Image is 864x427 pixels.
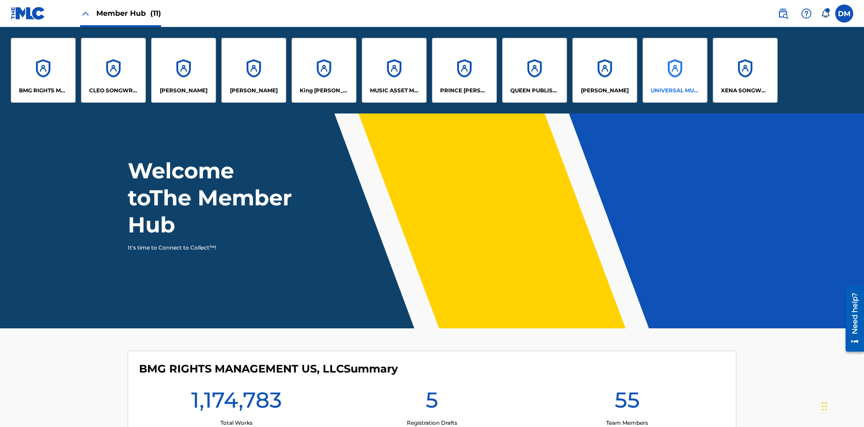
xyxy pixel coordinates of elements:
div: User Menu [835,5,853,23]
a: AccountsQUEEN PUBLISHA [502,38,567,103]
a: AccountsXENA SONGWRITER [713,38,778,103]
p: PRINCE MCTESTERSON [440,86,489,95]
a: AccountsUNIVERSAL MUSIC PUB GROUP [643,38,707,103]
p: ELVIS COSTELLO [160,86,207,95]
div: Drag [822,393,827,420]
p: Registration Drafts [407,419,457,427]
a: AccountsCLEO SONGWRITER [81,38,146,103]
iframe: Chat Widget [819,384,864,427]
p: XENA SONGWRITER [721,86,770,95]
p: UNIVERSAL MUSIC PUB GROUP [651,86,700,95]
p: Total Works [220,419,252,427]
a: Public Search [774,5,792,23]
img: help [801,8,812,19]
p: RONALD MCTESTERSON [581,86,629,95]
img: MLC Logo [11,7,45,20]
h1: 1,174,783 [191,386,282,419]
a: Accounts[PERSON_NAME] [221,38,286,103]
a: AccountsMUSIC ASSET MANAGEMENT (MAM) [362,38,427,103]
div: Help [797,5,815,23]
p: MUSIC ASSET MANAGEMENT (MAM) [370,86,419,95]
img: search [778,8,788,19]
a: AccountsPRINCE [PERSON_NAME] [432,38,497,103]
a: Accounts[PERSON_NAME] [572,38,637,103]
p: BMG RIGHTS MANAGEMENT US, LLC [19,86,68,95]
a: AccountsKing [PERSON_NAME] [292,38,356,103]
span: (11) [150,9,161,18]
p: CLEO SONGWRITER [89,86,138,95]
p: QUEEN PUBLISHA [510,86,559,95]
div: Notifications [821,9,830,18]
p: Team Members [606,419,648,427]
p: King McTesterson [300,86,349,95]
iframe: Resource Center [839,282,864,356]
a: Accounts[PERSON_NAME] [151,38,216,103]
p: EYAMA MCSINGER [230,86,278,95]
h1: 55 [615,386,640,419]
span: Member Hub [96,8,161,18]
img: Close [80,8,91,19]
h1: 5 [426,386,438,419]
h4: BMG RIGHTS MANAGEMENT US, LLC [139,362,398,376]
p: It's time to Connect to Collect™! [128,244,284,252]
h1: Welcome to The Member Hub [128,157,296,238]
a: AccountsBMG RIGHTS MANAGEMENT US, LLC [11,38,76,103]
